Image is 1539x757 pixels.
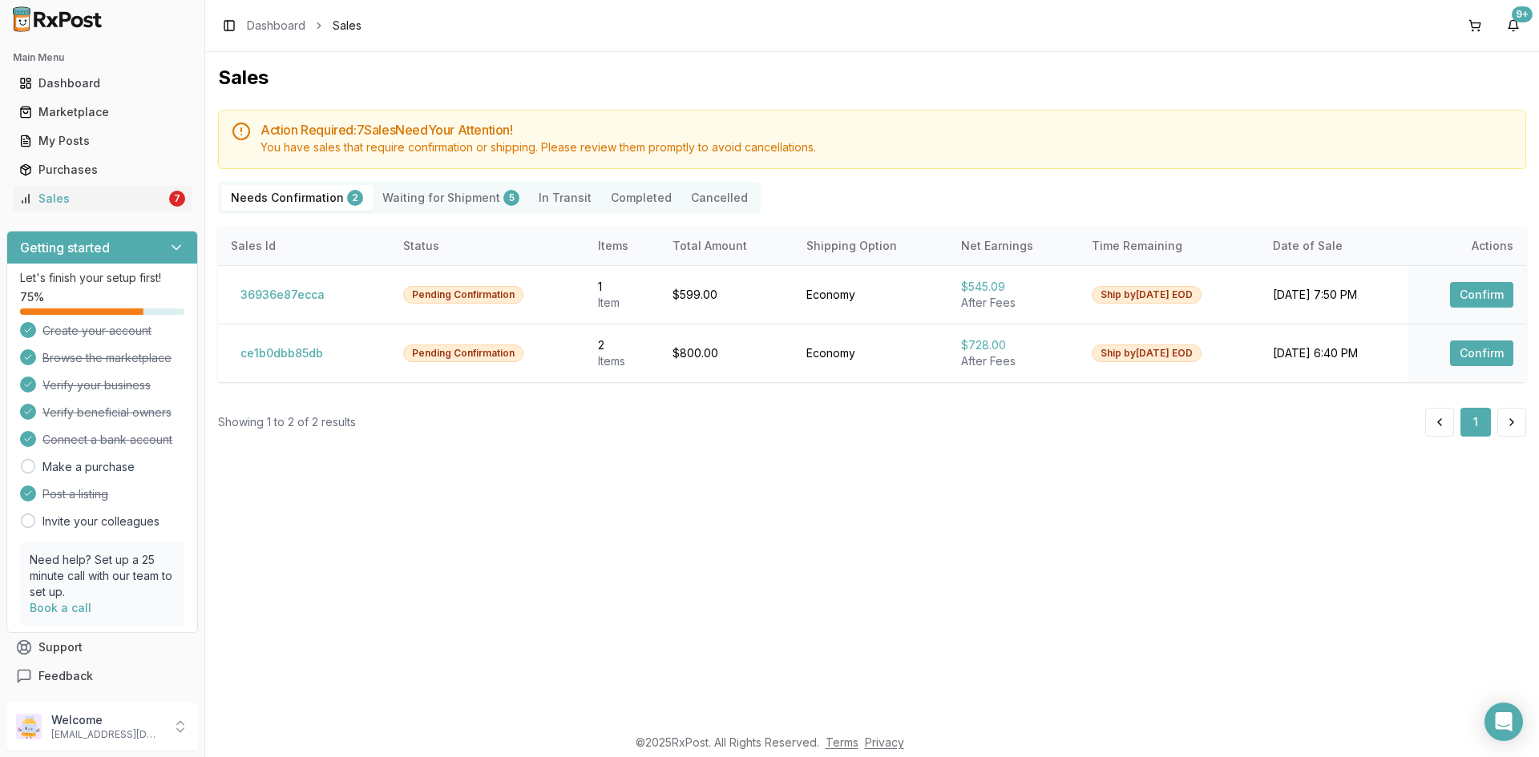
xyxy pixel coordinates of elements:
[247,18,362,34] nav: breadcrumb
[169,191,185,207] div: 7
[19,162,185,178] div: Purchases
[261,123,1513,136] h5: Action Required: 7 Sale s Need Your Attention!
[826,735,858,749] a: Terms
[42,377,151,393] span: Verify your business
[13,51,192,64] h2: Main Menu
[30,552,175,600] p: Need help? Set up a 25 minute call with our team to set up.
[218,65,1526,91] h1: Sales
[806,345,935,361] div: Economy
[19,75,185,91] div: Dashboard
[390,227,585,265] th: Status
[1079,227,1260,265] th: Time Remaining
[673,345,781,361] div: $800.00
[13,127,192,155] a: My Posts
[51,712,163,728] p: Welcome
[20,270,184,286] p: Let's finish your setup first!
[51,728,163,741] p: [EMAIL_ADDRESS][DOMAIN_NAME]
[1460,408,1491,437] button: 1
[1484,703,1523,741] div: Open Intercom Messenger
[42,513,160,529] a: Invite your colleagues
[13,184,192,213] a: Sales7
[503,190,519,206] div: 5
[38,668,93,684] span: Feedback
[42,459,135,475] a: Make a purchase
[598,295,647,311] div: Item
[42,405,172,421] span: Verify beneficial owners
[261,139,1513,155] div: You have sales that require confirmation or shipping. Please review them promptly to avoid cancel...
[20,289,44,305] span: 75 %
[30,601,91,614] a: Book a call
[231,340,333,366] button: ce1b0dbb85db
[865,735,904,749] a: Privacy
[16,714,42,739] img: User avatar
[20,238,110,257] h3: Getting started
[529,185,601,211] button: In Transit
[13,155,192,184] a: Purchases
[42,486,108,502] span: Post a listing
[961,279,1066,295] div: $545.09
[1260,227,1408,265] th: Date of Sale
[806,287,935,303] div: Economy
[403,286,523,304] div: Pending Confirmation
[19,104,185,120] div: Marketplace
[961,337,1066,353] div: $728.00
[333,18,362,34] span: Sales
[247,18,305,34] a: Dashboard
[1450,282,1513,308] button: Confirm
[1512,6,1533,22] div: 9+
[1092,344,1202,362] div: Ship by [DATE] EOD
[6,633,198,662] button: Support
[1501,13,1526,38] button: 9+
[373,185,529,211] button: Waiting for Shipment
[1273,345,1395,361] div: [DATE] 6:40 PM
[42,432,172,448] span: Connect a bank account
[218,227,390,265] th: Sales Id
[681,185,757,211] button: Cancelled
[598,337,647,353] div: 2
[42,350,172,366] span: Browse the marketplace
[42,323,151,339] span: Create your account
[961,295,1066,311] div: After Fees
[231,282,334,308] button: 36936e87ecca
[1450,340,1513,366] button: Confirm
[6,99,198,125] button: Marketplace
[6,6,109,32] img: RxPost Logo
[6,128,198,154] button: My Posts
[347,190,363,206] div: 2
[961,353,1066,369] div: After Fees
[1273,287,1395,303] div: [DATE] 7:50 PM
[19,191,166,207] div: Sales
[948,227,1079,265] th: Net Earnings
[598,279,647,295] div: 1
[403,344,523,362] div: Pending Confirmation
[221,185,373,211] button: Needs Confirmation
[660,227,794,265] th: Total Amount
[1092,286,1202,304] div: Ship by [DATE] EOD
[585,227,660,265] th: Items
[218,414,356,430] div: Showing 1 to 2 of 2 results
[19,133,185,149] div: My Posts
[673,287,781,303] div: $599.00
[6,70,198,96] button: Dashboard
[598,353,647,369] div: Item s
[6,662,198,691] button: Feedback
[6,186,198,211] button: Sales7
[794,227,948,265] th: Shipping Option
[13,98,192,127] a: Marketplace
[6,157,198,183] button: Purchases
[13,69,192,98] a: Dashboard
[1408,227,1526,265] th: Actions
[601,185,681,211] button: Completed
